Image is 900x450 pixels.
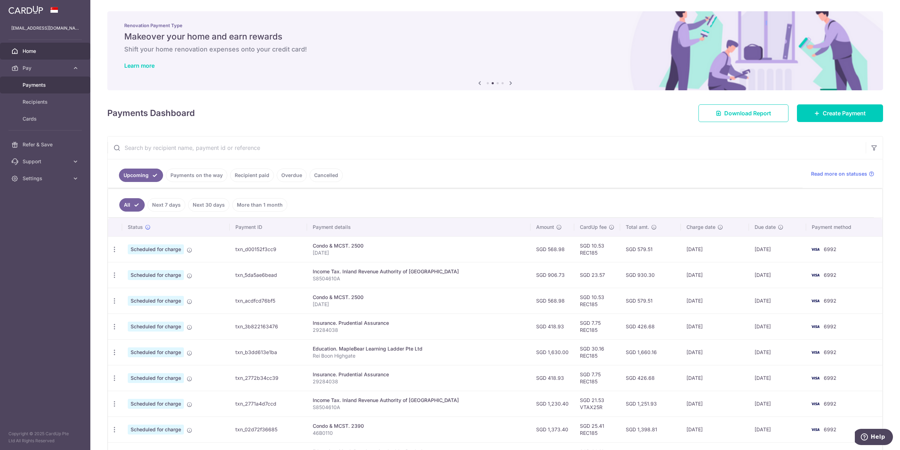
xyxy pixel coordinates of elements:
p: 29284038 [313,327,525,334]
td: SGD 10.53 REC185 [574,288,620,314]
td: SGD 579.51 [620,288,681,314]
td: txn_5da5ae6bead [230,262,307,288]
td: SGD 568.98 [530,236,574,262]
td: SGD 426.68 [620,314,681,339]
span: Scheduled for charge [128,373,184,383]
td: [DATE] [681,339,749,365]
input: Search by recipient name, payment id or reference [108,136,866,159]
td: SGD 568.98 [530,288,574,314]
a: Payments on the way [166,169,227,182]
span: Create Payment [823,109,866,117]
p: Renovation Payment Type [124,23,866,28]
span: 6992 [824,375,836,381]
img: CardUp [8,6,43,14]
a: Overdue [277,169,307,182]
span: Refer & Save [23,141,69,148]
a: All [119,198,145,212]
td: SGD 21.53 VTAX25R [574,391,620,416]
span: Scheduled for charge [128,270,184,280]
p: [DATE] [313,249,525,256]
span: Scheduled for charge [128,244,184,254]
img: Bank Card [808,322,822,331]
td: [DATE] [681,314,749,339]
td: [DATE] [681,391,749,416]
td: [DATE] [749,339,806,365]
td: SGD 1,373.40 [530,416,574,442]
img: Bank Card [808,425,822,434]
td: SGD 418.93 [530,314,574,339]
span: Recipients [23,98,69,105]
td: SGD 906.73 [530,262,574,288]
td: SGD 418.93 [530,365,574,391]
span: Scheduled for charge [128,347,184,357]
a: Create Payment [797,104,883,122]
p: [EMAIL_ADDRESS][DOMAIN_NAME] [11,25,79,32]
td: [DATE] [681,288,749,314]
div: Condo & MCST. 2500 [313,294,525,301]
th: Payment method [806,218,882,236]
td: txn_d00152f3cc9 [230,236,307,262]
span: Status [128,224,143,231]
span: Home [23,48,69,55]
span: 6992 [824,426,836,432]
p: S8504610A [313,275,525,282]
div: Insurance. Prudential Assurance [313,320,525,327]
span: Pay [23,65,69,72]
td: SGD 1,630.00 [530,339,574,365]
a: Upcoming [119,169,163,182]
div: Education. MapleBear Learning Ladder Pte Ltd [313,345,525,352]
h5: Makeover your home and earn rewards [124,31,866,42]
span: Scheduled for charge [128,425,184,434]
td: [DATE] [681,262,749,288]
td: [DATE] [681,416,749,442]
span: Support [23,158,69,165]
td: txn_02d72f36685 [230,416,307,442]
p: [DATE] [313,301,525,308]
td: SGD 1,660.16 [620,339,681,365]
td: [DATE] [749,416,806,442]
td: SGD 7.75 REC185 [574,314,620,339]
span: Download Report [724,109,771,117]
img: Bank Card [808,374,822,382]
span: Payments [23,81,69,89]
span: Amount [536,224,554,231]
span: 6992 [824,272,836,278]
p: 46B0110 [313,430,525,437]
div: Income Tax. Inland Revenue Authority of [GEOGRAPHIC_DATA] [313,268,525,275]
a: Next 30 days [188,198,229,212]
td: SGD 10.53 REC185 [574,236,620,262]
div: Insurance. Prudential Assurance [313,371,525,378]
td: SGD 23.57 [574,262,620,288]
a: More than 1 month [232,198,287,212]
td: SGD 30.16 REC185 [574,339,620,365]
p: 29284038 [313,378,525,385]
td: txn_2771a4d7ccd [230,391,307,416]
td: txn_acdfcd76bf5 [230,288,307,314]
td: [DATE] [749,262,806,288]
td: txn_2772b34cc39 [230,365,307,391]
td: [DATE] [681,365,749,391]
span: Scheduled for charge [128,399,184,409]
div: Condo & MCST. 2500 [313,242,525,249]
a: Cancelled [310,169,343,182]
p: S8504610A [313,404,525,411]
td: SGD 1,251.93 [620,391,681,416]
span: 6992 [824,349,836,355]
td: txn_b3dd613e1ba [230,339,307,365]
td: [DATE] [749,391,806,416]
td: [DATE] [749,365,806,391]
span: 6992 [824,298,836,304]
span: Cards [23,115,69,122]
span: 6992 [824,323,836,329]
h4: Payments Dashboard [107,107,195,120]
td: SGD 7.75 REC185 [574,365,620,391]
span: Total amt. [626,224,649,231]
span: Scheduled for charge [128,322,184,332]
p: Rei Boon Highgate [313,352,525,359]
td: SGD 25.41 REC185 [574,416,620,442]
a: Recipient paid [230,169,274,182]
div: Condo & MCST. 2390 [313,422,525,430]
span: 6992 [824,401,836,407]
td: SGD 930.30 [620,262,681,288]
